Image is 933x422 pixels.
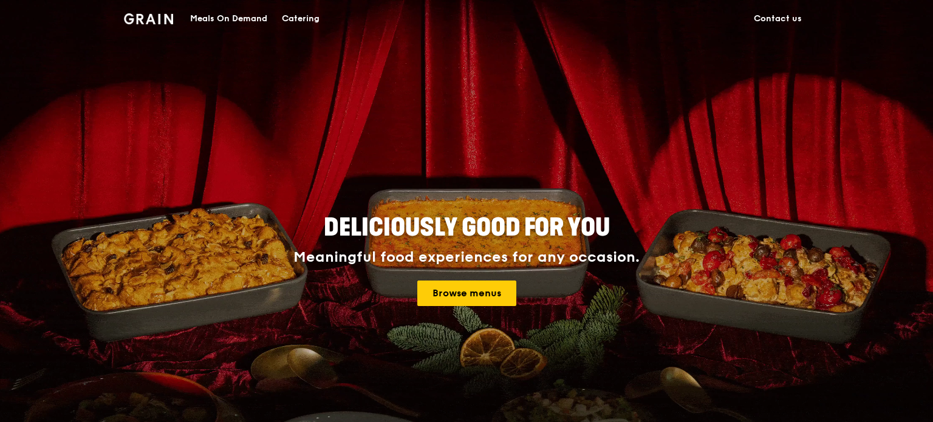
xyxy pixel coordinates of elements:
div: Meals On Demand [190,1,267,37]
a: Contact us [747,1,809,37]
div: Meaningful food experiences for any occasion. [248,249,685,266]
span: Deliciously good for you [324,213,610,242]
div: Catering [282,1,320,37]
img: Grain [124,13,173,24]
a: Browse menus [417,281,516,306]
a: Catering [275,1,327,37]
